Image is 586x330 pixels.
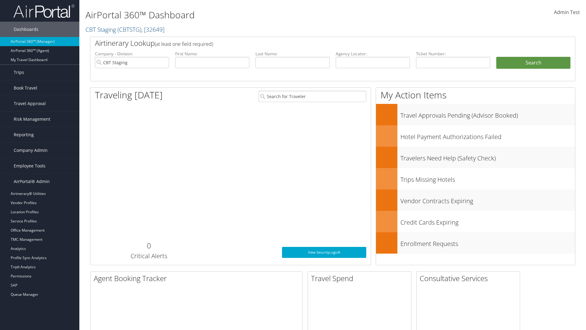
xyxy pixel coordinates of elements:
[85,9,415,21] h1: AirPortal 360™ Dashboard
[400,237,575,248] h3: Enrollment Requests
[14,65,24,80] span: Trips
[95,89,163,101] h1: Traveling [DATE]
[14,158,45,174] span: Employee Tools
[400,151,575,163] h3: Travelers Need Help (Safety Check)
[400,215,575,227] h3: Credit Cards Expiring
[400,194,575,205] h3: Vendor Contracts Expiring
[554,9,580,16] span: Admin Test
[400,172,575,184] h3: Trips Missing Hotels
[14,112,50,127] span: Risk Management
[400,108,575,120] h3: Travel Approvals Pending (Advisor Booked)
[94,273,302,284] h2: Agent Booking Tracker
[376,168,575,189] a: Trips Missing Hotels
[14,174,50,189] span: AirPortal® Admin
[496,57,570,69] button: Search
[141,25,165,34] span: , [ 32649 ]
[336,51,410,57] label: Agency Locator:
[95,252,203,260] h3: Critical Alerts
[255,51,330,57] label: Last Name:
[376,147,575,168] a: Travelers Need Help (Safety Check)
[85,25,165,34] a: CBT Staging
[420,273,520,284] h2: Consultative Services
[376,189,575,211] a: Vendor Contracts Expiring
[13,4,74,18] img: airportal-logo.png
[95,38,530,48] h2: Airtinerary Lookup
[118,25,141,34] span: ( CBTSTG )
[95,240,203,251] h2: 0
[259,91,366,102] input: Search for Traveler
[95,51,169,57] label: Company - Division:
[175,51,249,57] label: First Name:
[376,104,575,125] a: Travel Approvals Pending (Advisor Booked)
[554,3,580,22] a: Admin Test
[376,125,575,147] a: Hotel Payment Authorizations Failed
[14,80,37,96] span: Book Travel
[155,41,213,47] span: (at least one field required)
[14,96,46,111] span: Travel Approval
[14,22,38,37] span: Dashboards
[311,273,411,284] h2: Travel Spend
[282,247,366,258] a: View SecurityLogic®
[14,143,48,158] span: Company Admin
[400,130,575,141] h3: Hotel Payment Authorizations Failed
[376,232,575,254] a: Enrollment Requests
[376,89,575,101] h1: My Action Items
[14,127,34,142] span: Reporting
[376,211,575,232] a: Credit Cards Expiring
[416,51,490,57] label: Ticket Number:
